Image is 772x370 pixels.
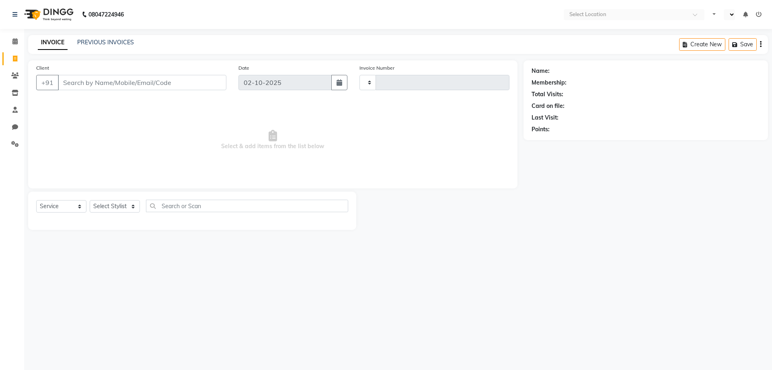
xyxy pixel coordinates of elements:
[77,39,134,46] a: PREVIOUS INVOICES
[569,10,606,19] div: Select Location
[21,3,76,26] img: logo
[88,3,124,26] b: 08047224946
[36,75,59,90] button: +91
[38,35,68,50] a: INVOICE
[532,79,567,87] div: Membership:
[532,90,563,99] div: Total Visits:
[359,64,394,72] label: Invoice Number
[532,125,550,134] div: Points:
[238,64,249,72] label: Date
[679,38,725,51] button: Create New
[532,102,565,110] div: Card on file:
[36,64,49,72] label: Client
[146,200,348,212] input: Search or Scan
[58,75,226,90] input: Search by Name/Mobile/Email/Code
[729,38,757,51] button: Save
[532,114,558,122] div: Last Visit:
[36,100,509,180] span: Select & add items from the list below
[532,67,550,75] div: Name:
